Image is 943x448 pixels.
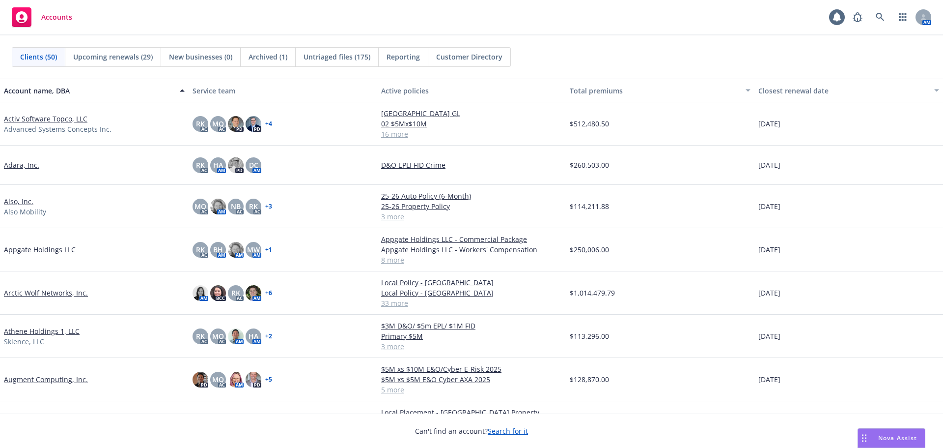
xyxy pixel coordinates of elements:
a: 02 $5Mx$10M [381,119,562,129]
span: Skience, LLC [4,336,44,347]
a: + 4 [265,121,272,127]
span: Archived (1) [249,52,287,62]
span: $512,480.50 [570,119,609,129]
img: photo [228,372,244,388]
a: 3 more [381,341,562,352]
span: MQ [212,331,224,341]
button: Service team [189,79,377,102]
img: photo [228,116,244,132]
span: $260,503.00 [570,160,609,170]
a: 33 more [381,298,562,308]
span: RK [196,119,205,129]
img: photo [246,116,261,132]
span: [DATE] [758,244,780,255]
span: Nova Assist [878,434,917,442]
img: photo [246,285,261,301]
a: + 5 [265,377,272,383]
span: $114,211.88 [570,201,609,211]
a: Local Placement - [GEOGRAPHIC_DATA] Property [381,407,562,418]
img: photo [246,372,261,388]
span: Upcoming renewals (29) [73,52,153,62]
span: [DATE] [758,119,780,129]
span: [DATE] [758,374,780,385]
span: Advanced Systems Concepts Inc. [4,124,111,134]
a: 8 more [381,255,562,265]
a: Athene Holdings 1, LLC [4,326,80,336]
a: + 1 [265,247,272,253]
a: Switch app [893,7,913,27]
a: + 2 [265,333,272,339]
span: MQ [194,201,206,211]
span: RK [249,201,258,211]
span: RK [196,160,205,170]
span: [DATE] [758,201,780,211]
a: Search for it [488,426,528,436]
button: Total premiums [566,79,754,102]
button: Nova Assist [858,428,925,448]
img: photo [228,242,244,258]
img: photo [193,372,208,388]
div: Drag to move [858,429,870,448]
span: $113,296.00 [570,331,609,341]
a: Adara, Inc. [4,160,39,170]
div: Active policies [381,86,562,96]
span: Accounts [41,13,72,21]
a: D&O EPLI FID Crime [381,160,562,170]
img: photo [228,157,244,173]
span: MQ [212,374,224,385]
img: photo [228,329,244,344]
a: Report a Bug [848,7,867,27]
span: Can't find an account? [415,426,528,436]
span: Reporting [387,52,420,62]
span: [DATE] [758,331,780,341]
span: [DATE] [758,288,780,298]
span: $250,006.00 [570,244,609,255]
span: Untriaged files (175) [304,52,370,62]
img: photo [210,199,226,214]
a: Activ Software Topco, LLC [4,114,87,124]
a: Accounts [8,3,76,31]
a: 3 more [381,211,562,222]
a: Arctic Wolf Networks, Inc. [4,288,88,298]
a: $5M xs $10M E&O/Cyber E-Risk 2025 [381,364,562,374]
a: Search [870,7,890,27]
a: $5M xs $5M E&O Cyber AXA 2025 [381,374,562,385]
a: Primary $5M [381,331,562,341]
span: BH [213,244,223,255]
img: photo [210,285,226,301]
img: photo [193,285,208,301]
span: DC [249,160,258,170]
a: 25-26 Auto Policy (6-Month) [381,191,562,201]
button: Active policies [377,79,566,102]
a: $3M D&O/ $5m EPL/ $1M FID [381,321,562,331]
a: 25-26 Property Policy [381,201,562,211]
span: $1,014,479.79 [570,288,615,298]
span: [DATE] [758,160,780,170]
span: $128,870.00 [570,374,609,385]
button: Closest renewal date [754,79,943,102]
a: Also, Inc. [4,196,33,207]
a: Augment Computing, Inc. [4,374,88,385]
span: Clients (50) [20,52,57,62]
span: HA [213,160,223,170]
a: Appgate Holdings LLC - Commercial Package [381,234,562,244]
a: Appgate Holdings LLC [4,244,76,255]
a: + 3 [265,204,272,209]
div: Total premiums [570,86,740,96]
span: RK [196,331,205,341]
span: RK [231,288,240,298]
a: Appgate Holdings LLC - Workers' Compensation [381,244,562,255]
span: MW [247,244,260,255]
span: HA [249,331,258,341]
a: 16 more [381,129,562,139]
a: [GEOGRAPHIC_DATA] GL [381,108,562,119]
div: Account name, DBA [4,86,174,96]
span: NB [231,201,241,211]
